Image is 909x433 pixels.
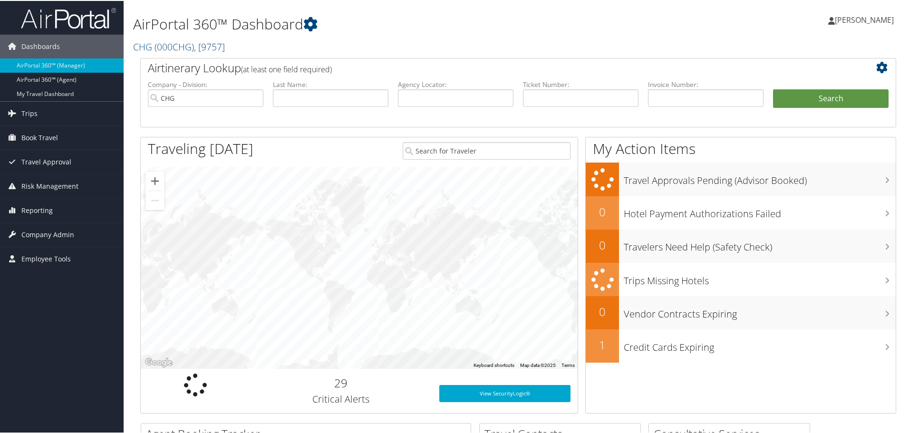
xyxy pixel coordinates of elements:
[398,79,513,88] label: Agency Locator:
[145,190,164,209] button: Zoom out
[21,246,71,270] span: Employee Tools
[624,235,896,253] h3: Travelers Need Help (Safety Check)
[241,63,332,74] span: (at least one field required)
[586,236,619,252] h2: 0
[624,202,896,220] h3: Hotel Payment Authorizations Failed
[523,79,638,88] label: Ticket Number:
[257,374,425,390] h2: 29
[148,59,826,75] h2: Airtinerary Lookup
[586,328,896,362] a: 1Credit Cards Expiring
[586,203,619,219] h2: 0
[624,269,896,287] h3: Trips Missing Hotels
[624,335,896,353] h3: Credit Cards Expiring
[133,13,647,33] h1: AirPortal 360™ Dashboard
[586,336,619,352] h2: 1
[624,168,896,186] h3: Travel Approvals Pending (Advisor Booked)
[828,5,903,33] a: [PERSON_NAME]
[835,14,894,24] span: [PERSON_NAME]
[148,79,263,88] label: Company - Division:
[273,79,388,88] label: Last Name:
[257,392,425,405] h3: Critical Alerts
[143,356,174,368] img: Google
[586,162,896,195] a: Travel Approvals Pending (Advisor Booked)
[21,6,116,29] img: airportal-logo.png
[586,262,896,296] a: Trips Missing Hotels
[648,79,764,88] label: Invoice Number:
[561,362,575,367] a: Terms (opens in new tab)
[145,171,164,190] button: Zoom in
[773,88,889,107] button: Search
[21,125,58,149] span: Book Travel
[21,101,38,125] span: Trips
[624,302,896,320] h3: Vendor Contracts Expiring
[21,222,74,246] span: Company Admin
[474,361,514,368] button: Keyboard shortcuts
[133,39,225,52] a: CHG
[21,34,60,58] span: Dashboards
[586,295,896,328] a: 0Vendor Contracts Expiring
[148,138,253,158] h1: Traveling [DATE]
[155,39,194,52] span: ( 000CHG )
[21,173,78,197] span: Risk Management
[586,229,896,262] a: 0Travelers Need Help (Safety Check)
[586,138,896,158] h1: My Action Items
[21,149,71,173] span: Travel Approval
[21,198,53,221] span: Reporting
[403,141,571,159] input: Search for Traveler
[586,303,619,319] h2: 0
[520,362,556,367] span: Map data ©2025
[439,384,571,401] a: View SecurityLogic®
[143,356,174,368] a: Open this area in Google Maps (opens a new window)
[194,39,225,52] span: , [ 9757 ]
[586,195,896,229] a: 0Hotel Payment Authorizations Failed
